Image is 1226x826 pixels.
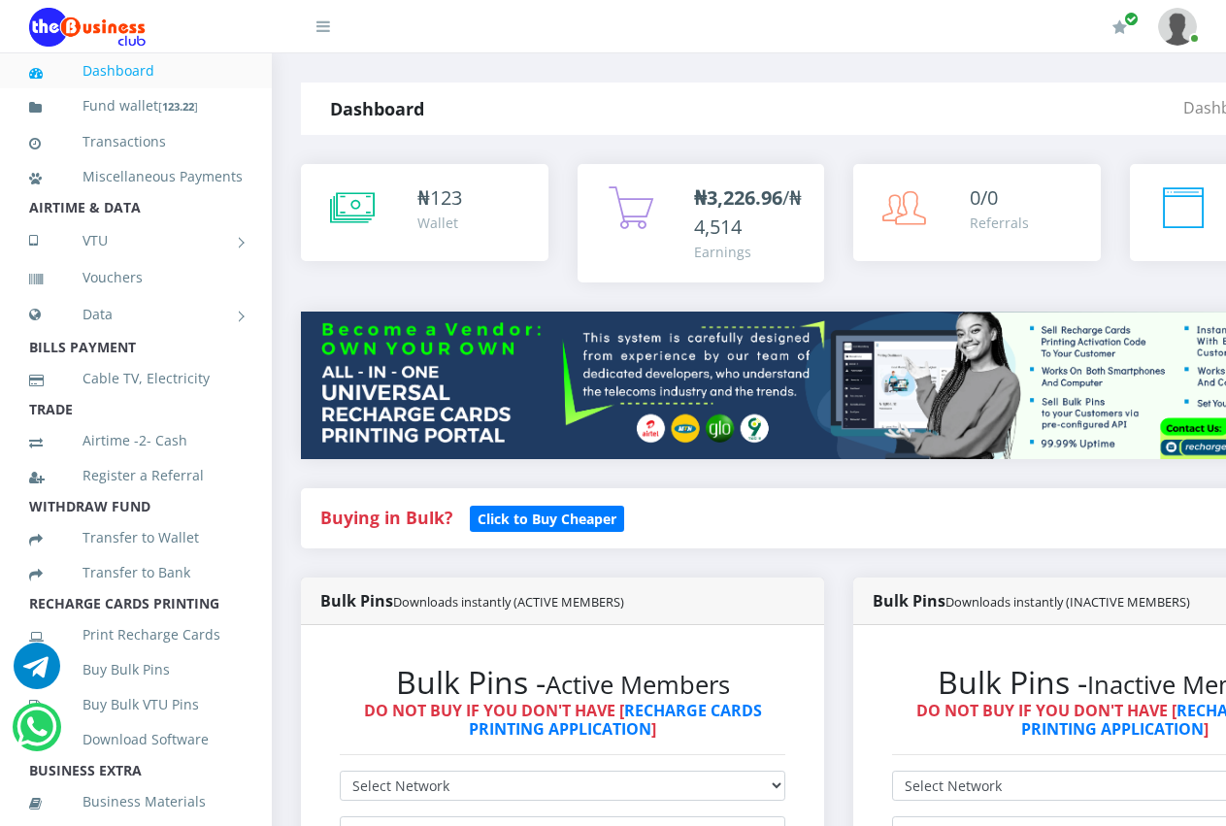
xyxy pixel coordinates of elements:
[430,184,462,211] span: 123
[970,213,1029,233] div: Referrals
[393,593,624,611] small: Downloads instantly (ACTIVE MEMBERS)
[162,99,194,114] b: 123.22
[14,657,60,689] a: Chat for support
[1112,19,1127,35] i: Renew/Upgrade Subscription
[578,164,825,282] a: ₦3,226.96/₦4,514 Earnings
[29,255,243,300] a: Vouchers
[470,506,624,529] a: Click to Buy Cheaper
[340,664,785,701] h2: Bulk Pins -
[17,718,56,750] a: Chat for support
[694,184,802,240] span: /₦4,514
[29,119,243,164] a: Transactions
[873,590,1190,611] strong: Bulk Pins
[1158,8,1197,46] img: User
[29,154,243,199] a: Miscellaneous Payments
[29,515,243,560] a: Transfer to Wallet
[29,356,243,401] a: Cable TV, Electricity
[945,593,1190,611] small: Downloads instantly (INACTIVE MEMBERS)
[469,700,762,740] a: RECHARGE CARDS PRINTING APPLICATION
[29,290,243,339] a: Data
[29,612,243,657] a: Print Recharge Cards
[301,164,548,261] a: ₦123 Wallet
[330,97,424,120] strong: Dashboard
[694,184,782,211] b: ₦3,226.96
[29,453,243,498] a: Register a Referral
[417,183,462,213] div: ₦
[29,8,146,47] img: Logo
[29,717,243,762] a: Download Software
[853,164,1101,261] a: 0/0 Referrals
[320,590,624,611] strong: Bulk Pins
[29,550,243,595] a: Transfer to Bank
[694,242,806,262] div: Earnings
[29,418,243,463] a: Airtime -2- Cash
[158,99,198,114] small: [ ]
[29,779,243,824] a: Business Materials
[29,83,243,129] a: Fund wallet[123.22]
[320,506,452,529] strong: Buying in Bulk?
[546,668,730,702] small: Active Members
[29,216,243,265] a: VTU
[29,682,243,727] a: Buy Bulk VTU Pins
[417,213,462,233] div: Wallet
[364,700,762,740] strong: DO NOT BUY IF YOU DON'T HAVE [ ]
[1124,12,1139,26] span: Renew/Upgrade Subscription
[29,49,243,93] a: Dashboard
[29,647,243,692] a: Buy Bulk Pins
[970,184,998,211] span: 0/0
[478,510,616,528] b: Click to Buy Cheaper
